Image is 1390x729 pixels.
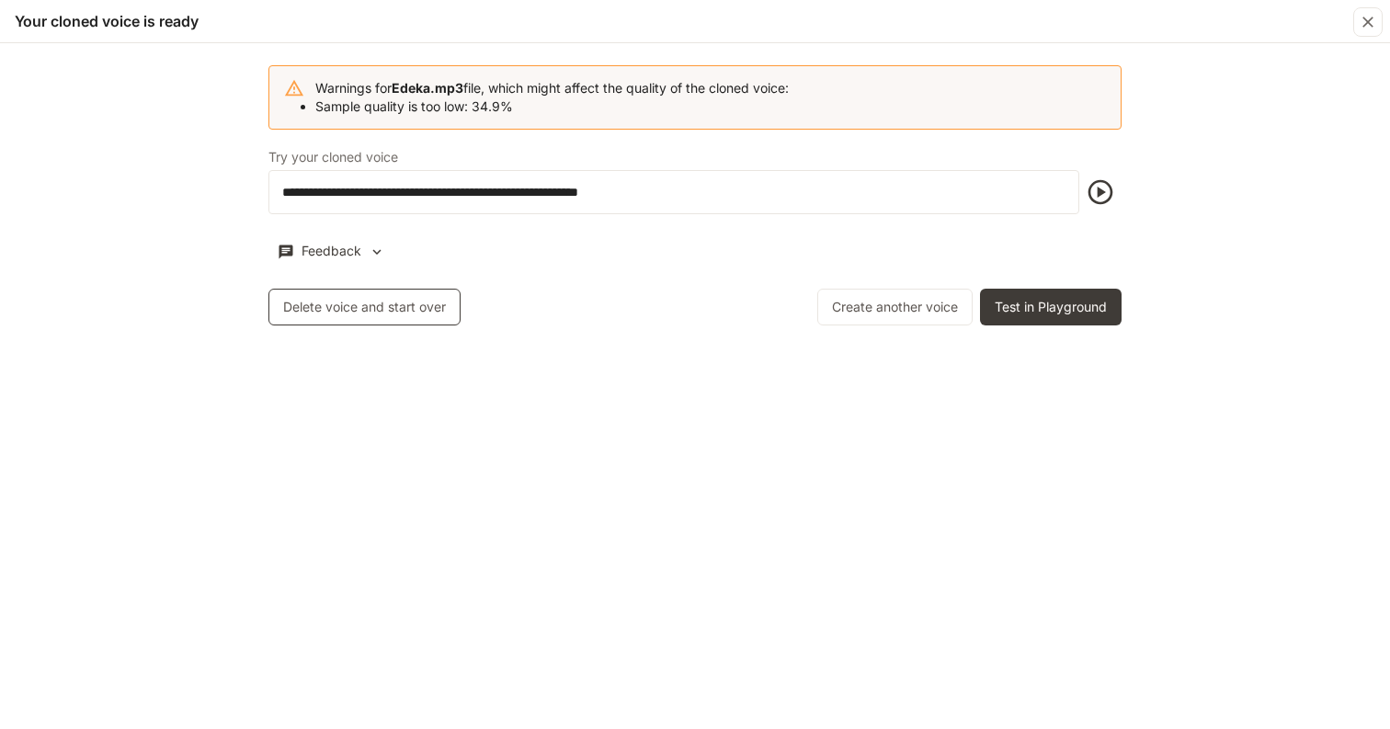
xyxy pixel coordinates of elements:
[980,289,1122,325] button: Test in Playground
[15,11,199,31] h5: Your cloned voice is ready
[315,97,789,116] li: Sample quality is too low: 34.9%
[315,72,789,123] div: Warnings for file, which might affect the quality of the cloned voice:
[817,289,973,325] button: Create another voice
[268,289,461,325] button: Delete voice and start over
[268,236,393,267] button: Feedback
[268,151,398,164] p: Try your cloned voice
[392,80,463,96] b: Edeka.mp3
